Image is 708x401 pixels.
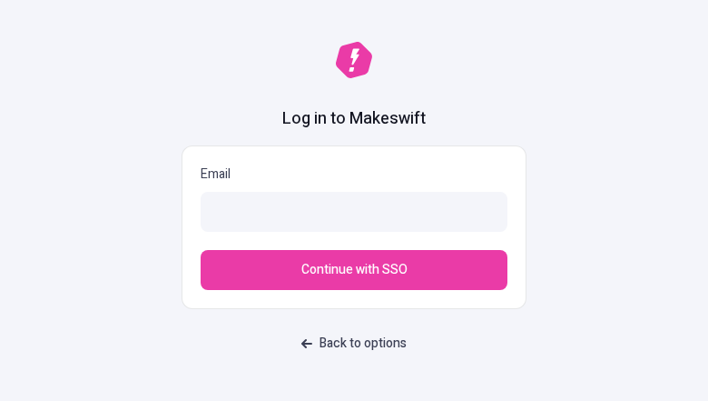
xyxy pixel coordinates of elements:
p: Email [201,165,507,185]
h1: Log in to Makeswift [282,107,426,131]
input: Email [201,192,507,232]
a: Back to options [290,327,418,360]
span: Continue with SSO [301,260,408,280]
button: Continue with SSO [201,250,507,290]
